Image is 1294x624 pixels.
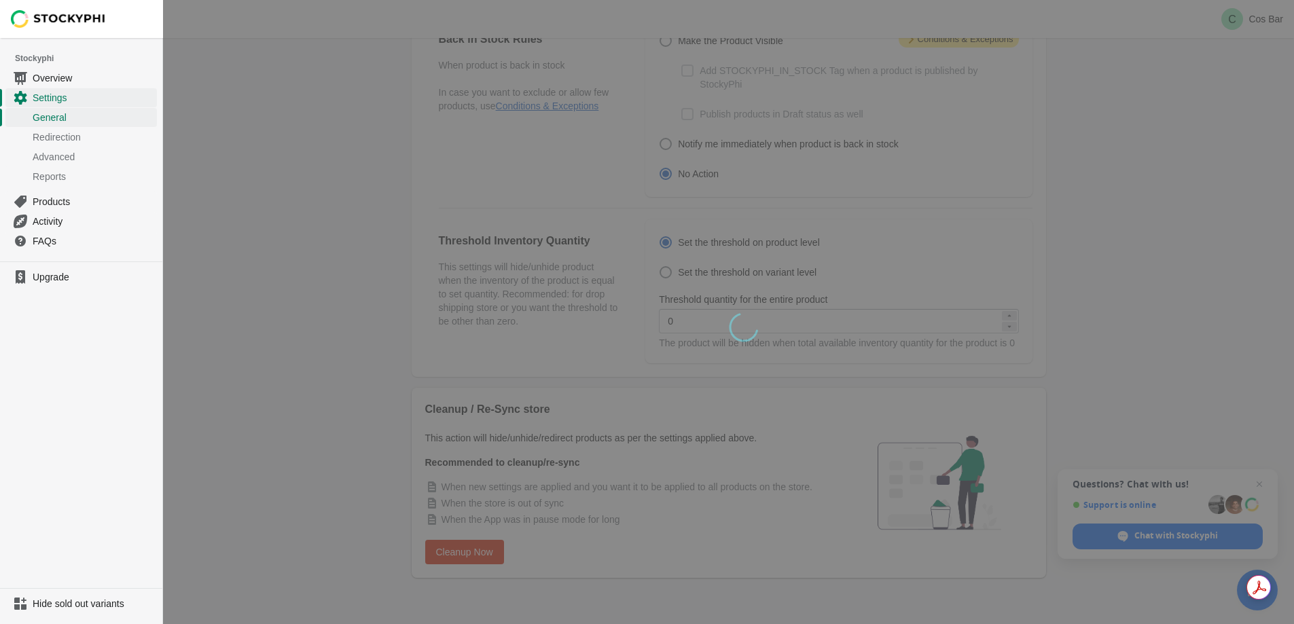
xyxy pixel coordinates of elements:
a: Settings [5,88,157,107]
a: FAQs [5,231,157,251]
a: Hide sold out variants [5,594,157,613]
img: Stockyphi [11,10,106,28]
a: General [5,107,157,127]
a: Redirection [5,127,157,147]
a: Overview [5,68,157,88]
span: Hide sold out variants [33,597,154,610]
span: Settings [33,91,154,105]
a: Advanced [5,147,157,166]
span: FAQs [33,234,154,248]
a: Activity [5,211,157,231]
span: Upgrade [33,270,154,284]
span: General [33,111,154,124]
span: Reports [33,170,154,183]
a: Products [5,191,157,211]
span: Advanced [33,150,154,164]
a: Upgrade [5,268,157,287]
span: Redirection [33,130,154,144]
span: Products [33,195,154,208]
span: Stockyphi [15,52,162,65]
span: Overview [33,71,154,85]
a: Reports [5,166,157,186]
span: Activity [33,215,154,228]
